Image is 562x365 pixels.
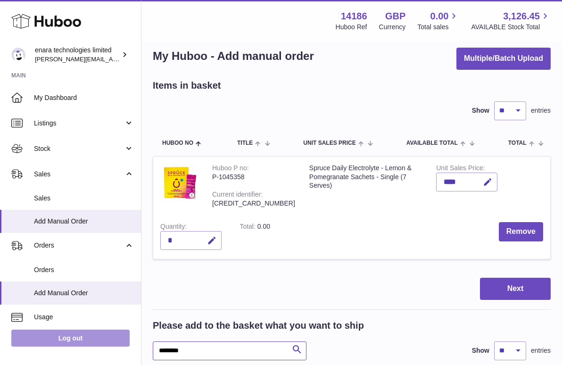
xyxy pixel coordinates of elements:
[240,223,257,232] label: Total
[160,223,187,232] label: Quantity
[34,289,134,298] span: Add Manual Order
[34,241,124,250] span: Orders
[34,265,134,274] span: Orders
[237,140,253,146] span: Title
[34,170,124,179] span: Sales
[34,93,134,102] span: My Dashboard
[34,144,124,153] span: Stock
[379,23,406,32] div: Currency
[303,140,355,146] span: Unit Sales Price
[508,140,527,146] span: Total
[456,48,551,70] button: Multiple/Batch Upload
[471,23,551,32] span: AVAILABLE Stock Total
[11,330,130,347] a: Log out
[436,164,485,174] label: Unit Sales Price
[212,173,295,182] div: P-1045358
[34,217,134,226] span: Add Manual Order
[34,119,124,128] span: Listings
[35,55,189,63] span: [PERSON_NAME][EMAIL_ADDRESS][DOMAIN_NAME]
[212,191,263,200] div: Current identifier
[531,106,551,115] span: entries
[34,194,134,203] span: Sales
[480,278,551,300] button: Next
[471,10,551,32] a: 3,126.45 AVAILABLE Stock Total
[499,222,543,241] button: Remove
[417,23,459,32] span: Total sales
[336,23,367,32] div: Huboo Ref
[302,157,429,215] td: Spruce Daily Electrolyte - Lemon & Pomegranate Sachets - Single (7 Serves)
[503,10,540,23] span: 3,126.45
[162,140,193,146] span: Huboo no
[531,346,551,355] span: entries
[385,10,405,23] strong: GBP
[472,106,489,115] label: Show
[406,140,458,146] span: AVAILABLE Total
[257,223,270,230] span: 0.00
[11,48,25,62] img: Dee@enara.co
[430,10,449,23] span: 0.00
[153,319,364,332] h2: Please add to the basket what you want to ship
[35,46,120,64] div: enara technologies limited
[212,164,249,174] div: Huboo P no
[153,79,221,92] h2: Items in basket
[341,10,367,23] strong: 14186
[34,313,134,322] span: Usage
[212,199,295,208] div: [CREDIT_CARD_NUMBER]
[153,49,314,64] h1: My Huboo - Add manual order
[417,10,459,32] a: 0.00 Total sales
[160,164,198,201] img: Spruce Daily Electrolyte - Lemon & Pomegranate Sachets - Single (7 Serves)
[472,346,489,355] label: Show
